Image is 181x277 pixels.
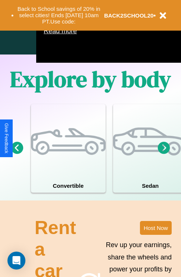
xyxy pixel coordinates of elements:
[14,4,104,27] button: Back to School savings of 20% in select cities! Ends [DATE] 10am PT.Use code:
[7,252,25,270] div: Open Intercom Messenger
[4,123,9,153] div: Give Feedback
[31,179,106,193] h4: Convertible
[10,64,171,94] h1: Explore by body
[104,12,154,19] b: BACK2SCHOOL20
[140,221,172,235] button: Host Now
